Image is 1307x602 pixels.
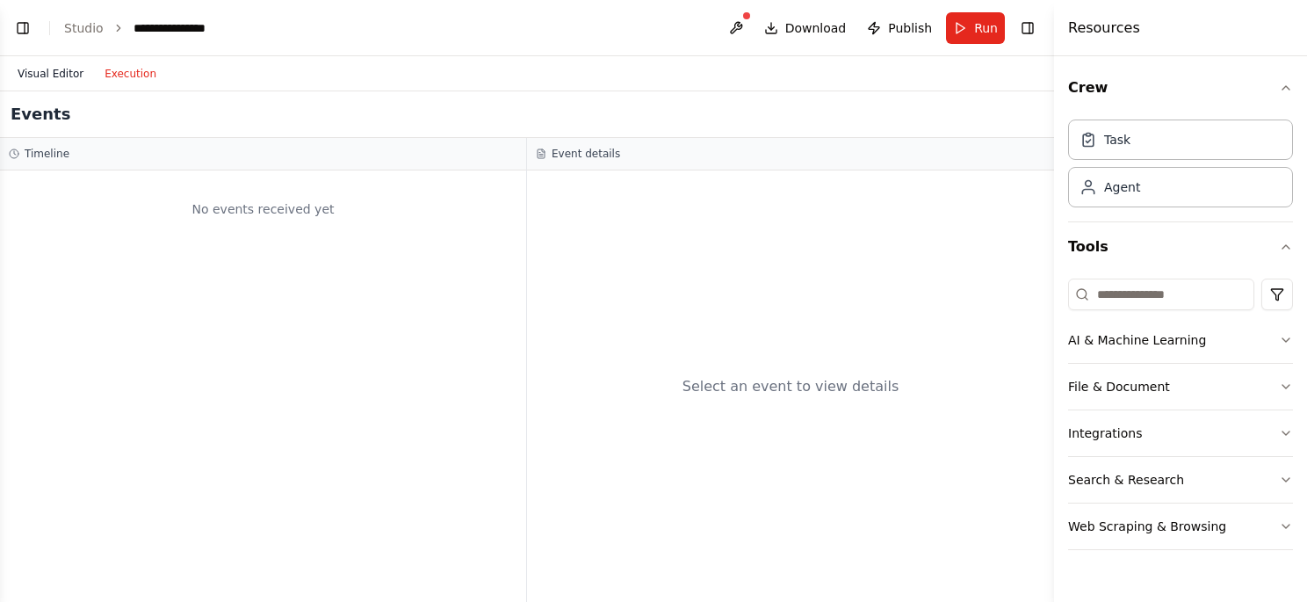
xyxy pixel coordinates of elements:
button: File & Document [1068,364,1293,410]
button: Search & Research [1068,457,1293,503]
span: Download [785,19,847,37]
div: Tools [1068,272,1293,564]
h4: Resources [1068,18,1140,39]
button: Run [946,12,1005,44]
div: Task [1104,131,1130,149]
div: Select an event to view details [682,376,899,397]
button: Execution [94,63,167,84]
span: Publish [888,19,932,37]
span: Run [974,19,998,37]
h2: Events [11,102,70,127]
div: Agent [1104,178,1140,196]
button: Publish [860,12,939,44]
button: Crew [1068,63,1293,112]
button: Integrations [1068,410,1293,456]
button: Show left sidebar [11,16,35,40]
button: Tools [1068,222,1293,272]
div: Crew [1068,112,1293,221]
h3: Event details [552,147,620,161]
button: Visual Editor [7,63,94,84]
a: Studio [64,21,104,35]
button: Web Scraping & Browsing [1068,504,1293,549]
button: Hide right sidebar [1015,16,1040,40]
nav: breadcrumb [64,19,224,37]
h3: Timeline [25,147,69,161]
button: Download [757,12,854,44]
div: No events received yet [9,179,517,239]
button: AI & Machine Learning [1068,317,1293,363]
